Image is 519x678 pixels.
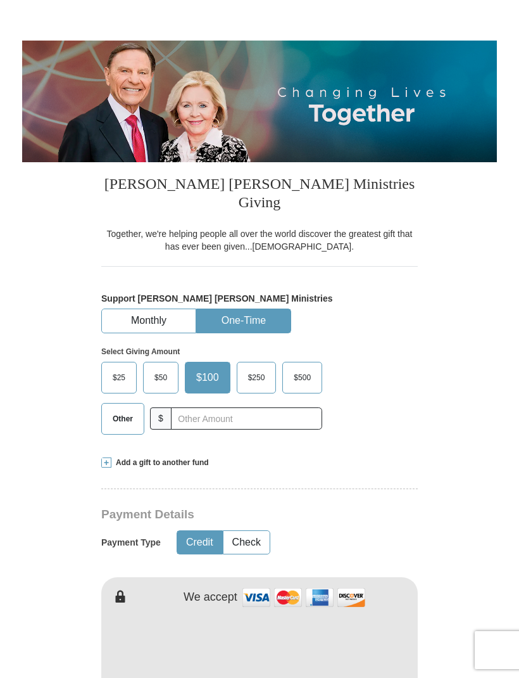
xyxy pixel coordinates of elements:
h5: Payment Type [101,537,161,548]
span: $500 [287,368,317,387]
span: $100 [190,368,225,387]
button: Check [223,531,270,554]
input: Other Amount [171,407,322,430]
span: Other [106,409,139,428]
span: $250 [242,368,272,387]
h5: Support [PERSON_NAME] [PERSON_NAME] Ministries [101,293,418,304]
h3: [PERSON_NAME] [PERSON_NAME] Ministries Giving [101,162,418,227]
span: Add a gift to another fund [111,457,209,468]
img: credit cards accepted [241,584,367,611]
h3: Payment Details [101,508,424,522]
strong: Select Giving Amount [101,347,180,356]
span: $25 [106,368,132,387]
span: $ [150,407,172,430]
button: Credit [177,531,222,554]
span: $50 [148,368,173,387]
div: Together, we're helping people all over the world discover the greatest gift that has ever been g... [101,227,418,253]
h4: We accept [184,591,237,604]
button: One-Time [197,309,291,333]
button: Monthly [102,309,196,333]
